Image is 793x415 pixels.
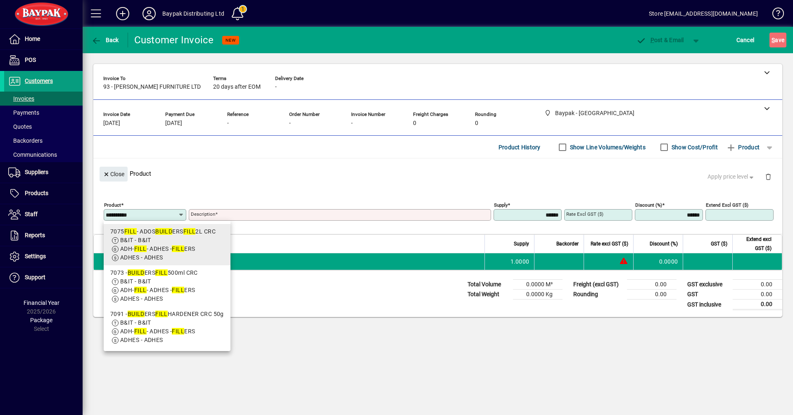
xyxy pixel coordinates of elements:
span: ADHES - ADHES [120,337,163,343]
span: B&IT - B&IT [120,278,151,285]
div: 7091 - ERS HARDENER CRC 50g [110,310,224,318]
span: Cancel [736,33,755,47]
span: - [275,84,277,90]
span: ADHES - ADHES [120,254,163,261]
em: FILL [155,269,168,276]
span: 93 - [PERSON_NAME] FURNITURE LTD [103,84,201,90]
app-page-header-button: Delete [758,173,778,180]
span: P [651,37,654,43]
span: Invoices [8,95,34,102]
span: Product History [499,141,541,154]
button: Apply price level [704,170,759,184]
span: Financial Year [24,299,59,306]
span: S [772,37,775,43]
button: Cancel [734,33,757,47]
span: Supply [514,239,529,248]
td: 0.0000 Kg [513,290,563,299]
td: 0.00 [733,280,782,290]
a: POS [4,50,83,71]
span: Back [91,37,119,43]
td: 0.0000 [633,253,683,270]
mat-option: 7091 - BUILDERS FILL HARDENER CRC 50g [104,307,230,348]
button: Back [89,33,121,47]
span: Suppliers [25,169,48,175]
td: GST [683,290,733,299]
td: Freight (excl GST) [569,280,627,290]
button: Product History [495,140,544,155]
span: Package [30,317,52,323]
div: Baypak Distributing Ltd [162,7,224,20]
div: Product [93,158,782,189]
span: - [351,120,353,127]
span: Support [25,274,45,281]
a: Home [4,29,83,50]
app-page-header-button: Back [83,33,128,47]
a: Support [4,267,83,288]
em: FILL [172,287,184,293]
em: FILL [172,328,184,335]
span: B&IT - B&IT [120,237,151,243]
td: 0.00 [733,290,782,299]
span: Backorders [8,137,43,144]
span: Settings [25,253,46,259]
a: Communications [4,148,83,162]
a: Staff [4,204,83,225]
a: Backorders [4,134,83,148]
a: Invoices [4,92,83,106]
mat-option: 7075FILL - ADOS BUILDERS FILL 2L CRC [104,224,230,265]
em: FILL [124,228,137,235]
em: BUILD [155,228,172,235]
mat-label: Supply [494,202,508,208]
span: [DATE] [103,120,120,127]
a: Quotes [4,120,83,134]
em: FILL [183,228,196,235]
span: Close [103,167,124,181]
a: Reports [4,225,83,246]
span: ADH- - ADHES - ERS [120,328,195,335]
span: ave [772,33,784,47]
div: Store [EMAIL_ADDRESS][DOMAIN_NAME] [649,7,758,20]
a: Products [4,183,83,204]
div: Customer Invoice [134,33,214,47]
button: Save [769,33,786,47]
span: 1.0000 [510,257,529,266]
span: NEW [226,38,236,43]
mat-label: Product [104,202,121,208]
span: - [289,120,291,127]
label: Show Cost/Profit [670,143,718,151]
span: 0 [475,120,478,127]
span: Staff [25,211,38,217]
em: FILL [155,311,168,317]
a: Settings [4,246,83,267]
span: 0 [413,120,416,127]
button: Close [100,167,128,182]
button: Post & Email [632,33,688,47]
label: Show Line Volumes/Weights [568,143,646,151]
em: FILL [134,245,147,252]
em: BUILD [128,311,145,317]
span: ADH- - ADHES - ERS [120,287,195,293]
td: Rounding [569,290,627,299]
span: Customers [25,78,53,84]
td: Total Volume [463,280,513,290]
td: Total Weight [463,290,513,299]
mat-label: Description [191,211,215,217]
span: Backorder [556,239,579,248]
span: B&IT - B&IT [120,319,151,326]
a: Knowledge Base [766,2,783,28]
mat-label: Discount (%) [635,202,662,208]
span: ADHES - ADHES [120,295,163,302]
mat-option: 7073 - BUILDERS FILL 500ml CRC [104,265,230,307]
td: 0.00 [733,299,782,310]
td: GST exclusive [683,280,733,290]
em: FILL [134,328,147,335]
a: Payments [4,106,83,120]
span: Quotes [8,123,32,130]
mat-label: Rate excl GST ($) [566,211,603,217]
td: 0.00 [627,280,677,290]
span: Home [25,35,40,42]
span: Communications [8,151,57,158]
span: GST ($) [711,239,727,248]
span: ADH- - ADHES - ERS [120,245,195,252]
span: Discount (%) [650,239,678,248]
